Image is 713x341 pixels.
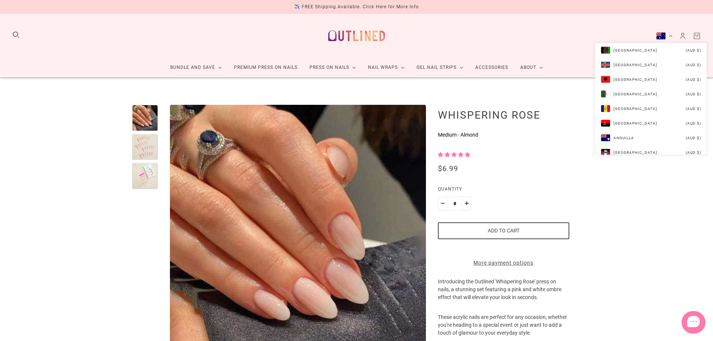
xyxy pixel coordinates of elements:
p: Introducing the Outlined 'Whispering Rose' press on nails, a stunning set featuring a pink and wh... [438,278,569,313]
p: (AUD $) [686,149,701,156]
p: (AUD $) [686,76,701,83]
a: Nail Wraps [362,58,411,77]
p: (AUD $) [686,90,701,98]
p: (AUD $) [686,105,701,113]
button: Search [12,31,20,39]
a: Press On Nails [304,58,362,77]
button: Plus [462,196,472,210]
a: Accessories [469,58,514,77]
label: Quantity [438,185,569,196]
a: Premium Press On Nails [228,58,304,77]
h1: Whispering Rose [438,109,569,121]
a: About [514,58,549,77]
p: (AUD $) [686,119,701,127]
a: Outlined [324,20,390,52]
a: Bundle and Save [164,58,228,77]
button: Add to cart [438,222,569,239]
a: More payment options [438,259,569,267]
p: (AUD $) [686,61,701,69]
button: Australia [656,32,673,40]
a: Cart [693,32,701,40]
a: Account [679,32,687,40]
div: ✈️ FREE Shipping Available. Click Here for More Info [294,3,419,11]
span: 5.00 stars [438,152,470,158]
p: Medium - Almond [438,131,569,139]
p: (AUD $) [686,134,701,142]
p: (AUD $) [686,46,701,54]
button: Minus [438,196,448,210]
span: $6.99 [438,164,458,173]
a: Gel Nail Strips [411,58,469,77]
